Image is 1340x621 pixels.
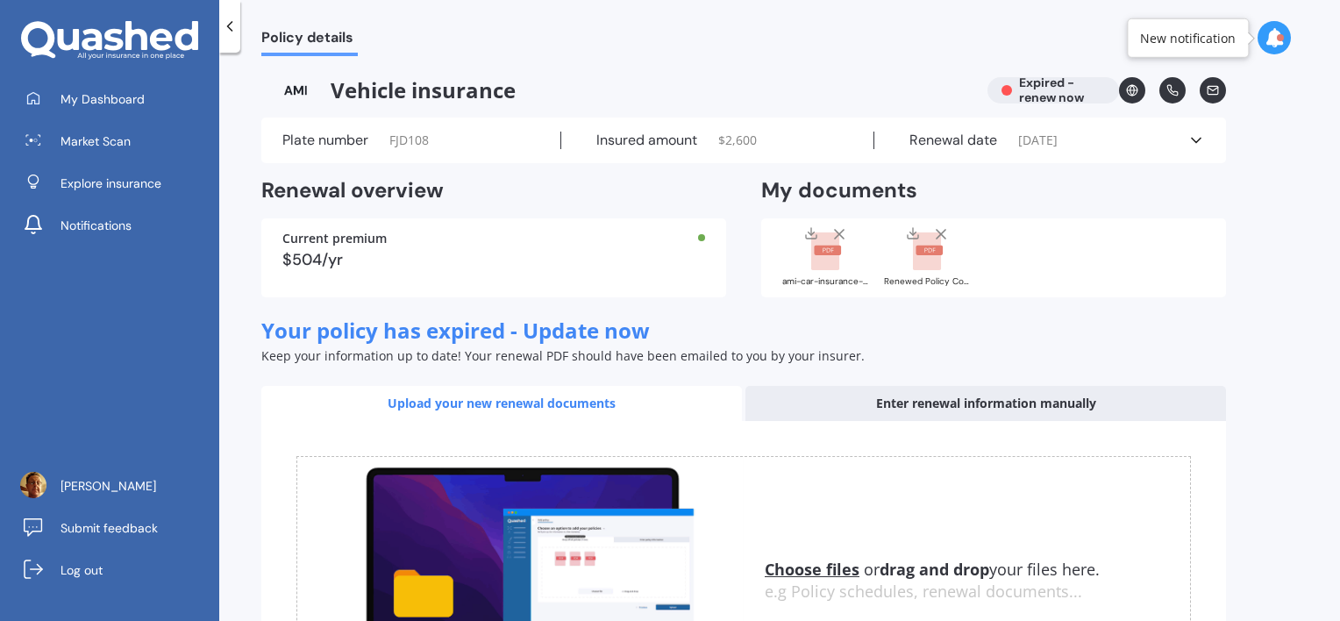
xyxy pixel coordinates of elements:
[765,582,1190,602] div: e.g Policy schedules, renewal documents...
[718,132,757,149] span: $ 2,600
[61,90,145,108] span: My Dashboard
[61,561,103,579] span: Log out
[261,77,331,103] img: AMI-text-1.webp
[13,166,219,201] a: Explore insurance
[282,132,368,149] label: Plate number
[61,477,156,495] span: [PERSON_NAME]
[282,232,705,245] div: Current premium
[61,217,132,234] span: Notifications
[61,175,161,192] span: Explore insurance
[20,472,46,498] img: ACg8ocILnOGApup-3IfVyVgNWt1TQzUtCdFfenkuKEwGYLrDQjWiJ3Qe=s96-c
[880,559,989,580] b: drag and drop
[13,553,219,588] a: Log out
[761,177,917,204] h2: My documents
[13,468,219,503] a: [PERSON_NAME]
[909,132,997,149] label: Renewal date
[596,132,697,149] label: Insured amount
[765,559,1100,580] span: or your files here.
[13,82,219,117] a: My Dashboard
[61,132,131,150] span: Market Scan
[261,177,726,204] h2: Renewal overview
[765,559,859,580] u: Choose files
[1140,29,1236,46] div: New notification
[261,386,742,421] div: Upload your new renewal documents
[261,347,865,364] span: Keep your information up to date! Your renewal PDF should have been emailed to you by your insurer.
[13,208,219,243] a: Notifications
[389,132,429,149] span: FJD108
[1018,132,1058,149] span: [DATE]
[261,77,973,103] span: Vehicle insurance
[782,277,870,286] div: ami-car-insurance-policy-wording-0920-ami0052-10-0920.pdf Comprehensive 2025 -2026.pdf
[13,510,219,546] a: Submit feedback
[261,29,358,53] span: Policy details
[884,277,972,286] div: Renewed Policy Correspondence.pdf
[745,386,1226,421] div: Enter renewal information manually
[13,124,219,159] a: Market Scan
[261,316,650,345] span: Your policy has expired - Update now
[61,519,158,537] span: Submit feedback
[282,252,705,268] div: $504/yr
